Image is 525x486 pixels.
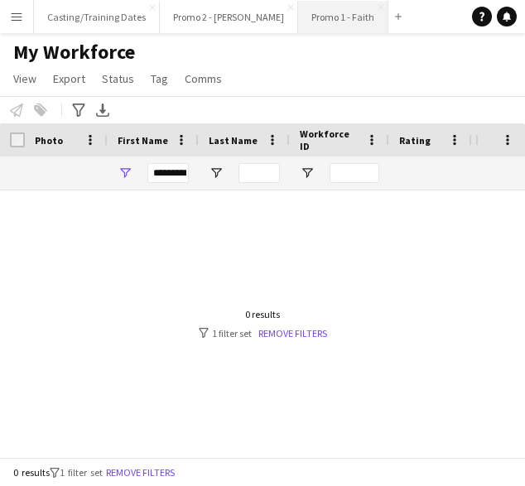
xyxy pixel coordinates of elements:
span: My Workforce [13,40,135,65]
span: First Name [118,134,168,147]
a: Remove filters [258,327,327,339]
app-action-btn: Advanced filters [69,100,89,120]
a: Export [46,68,92,89]
button: Open Filter Menu [118,166,132,180]
button: Promo 2 - [PERSON_NAME] [160,1,298,33]
span: Rating [399,134,431,147]
app-action-btn: Export XLSX [93,100,113,120]
div: 0 results [199,308,327,320]
input: Last Name Filter Input [238,163,280,183]
button: Casting/Training Dates [34,1,160,33]
a: View [7,68,43,89]
button: Open Filter Menu [300,166,315,180]
span: Workforce ID [300,128,359,152]
button: Remove filters [103,464,178,482]
span: Tag [151,71,168,86]
input: Workforce ID Filter Input [330,163,379,183]
span: Export [53,71,85,86]
button: Open Filter Menu [209,166,224,180]
a: Status [95,68,141,89]
a: Tag [144,68,175,89]
span: Status [102,71,134,86]
div: 1 filter set [199,327,327,339]
span: 1 filter set [60,466,103,479]
input: First Name Filter Input [147,163,189,183]
span: View [13,71,36,86]
span: Comms [185,71,222,86]
span: Photo [35,134,63,147]
a: Comms [178,68,229,89]
span: Last Name [209,134,258,147]
button: Promo 1 - Faith [298,1,388,33]
input: Column with Header Selection [10,132,25,147]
